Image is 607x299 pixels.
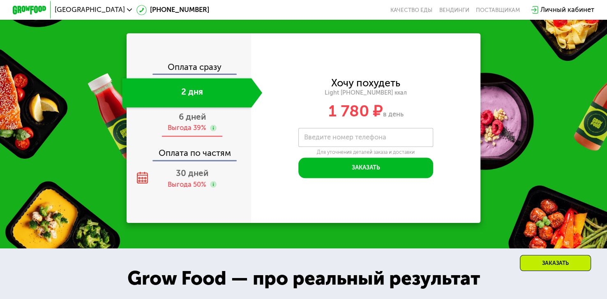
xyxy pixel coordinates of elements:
div: Личный кабинет [540,5,594,15]
div: Заказать [520,255,591,271]
a: Качество еды [390,7,432,13]
span: 1 780 ₽ [328,101,383,121]
div: Для уточнения деталей заказа и доставки [298,149,433,155]
div: Grow Food — про реальный результат [112,264,495,293]
label: Введите номер телефона [304,135,386,139]
span: в день [383,110,404,118]
div: Выгода 50% [168,180,206,190]
div: Хочу похудеть [331,79,400,88]
div: поставщикам [476,7,520,13]
button: Заказать [298,158,433,178]
div: Оплата сразу [127,63,252,74]
span: 30 дней [176,168,208,178]
span: 6 дней [179,112,206,122]
span: [GEOGRAPHIC_DATA] [55,7,125,13]
div: Выгода 39% [168,123,206,133]
a: [PHONE_NUMBER] [136,5,209,15]
div: Light [PHONE_NUMBER] ккал [251,89,480,97]
div: Оплата по частям [127,140,252,160]
a: Вендинги [439,7,469,13]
